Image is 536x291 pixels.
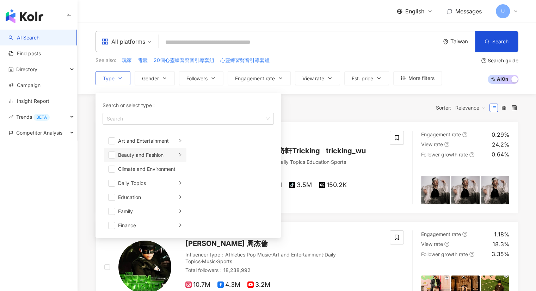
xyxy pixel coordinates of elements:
[185,252,336,265] span: Daily Topics
[6,9,43,23] img: logo
[186,76,208,81] span: Followers
[101,36,145,47] div: All platforms
[228,71,291,85] button: Engagement rate
[481,58,486,63] span: question-circle
[331,159,346,165] span: Sports
[421,251,468,257] span: Follower growth rate
[118,179,177,187] div: Daily Topics
[178,223,182,227] span: right
[185,239,268,248] span: [PERSON_NAME] 周杰倫
[421,151,468,157] span: Follower growth rate
[96,122,518,213] a: KOL Avatar吳奇軒[PERSON_NAME]奇軒Trickingtricking_wuInfluencer type：Art and Entertainment·Daily Topics...
[220,56,270,64] button: 心靈練習聲音引導套組
[492,141,510,148] div: 24.2%
[421,241,443,247] span: View rate
[185,159,382,166] div: Influencer type ：
[492,39,509,44] span: Search
[278,147,320,155] span: 奇軒Tricking
[492,131,510,138] div: 0.29%
[462,232,467,237] span: question-circle
[421,131,461,137] span: Engagement rate
[481,176,510,204] img: post-image
[492,150,510,158] div: 0.64%
[122,56,132,64] button: 玩家
[118,137,177,145] div: Art and Entertainment
[421,141,443,147] span: View rate
[217,281,240,289] span: 4.3M
[178,153,182,157] span: right
[289,181,312,189] span: 3.5M
[118,208,177,215] div: Family
[202,258,216,264] span: Music
[8,34,39,41] a: searchAI Search
[178,138,182,143] span: right
[178,181,182,185] span: right
[185,167,382,174] div: Total followers ： 20,654,376
[319,181,347,189] span: 150.2K
[185,251,382,265] div: Influencer type ：
[247,281,270,289] span: 3.2M
[104,148,186,162] li: Beauty and Fashion
[104,134,186,148] li: Art and Entertainment
[118,151,177,159] div: Beauty and Fashion
[272,252,323,258] span: Art and Entertainment
[8,50,41,57] a: Find posts
[153,56,215,64] button: 20個心靈練習聲音引導套組
[326,147,366,155] span: tricking_wu
[201,258,202,264] span: ·
[245,252,247,258] span: ·
[8,82,41,89] a: Campaign
[455,8,482,15] span: Messages
[488,58,518,63] div: Search guide
[216,258,217,264] span: ·
[33,114,50,121] div: BETA
[444,242,449,247] span: question-circle
[103,101,274,109] div: Search or select type :
[247,252,271,258] span: Pop Music
[96,57,116,64] span: See also:
[137,56,148,64] button: 電競
[305,159,307,165] span: ·
[408,75,435,81] span: More filters
[277,159,305,165] span: Daily Topics
[462,132,467,137] span: question-circle
[104,162,186,176] li: Climate and Environment
[8,114,13,119] span: rise
[271,252,272,258] span: ·
[494,230,510,238] div: 1.18%
[393,71,442,85] button: More filters
[96,71,130,85] button: TypeSearch or select type :SearchArt and EntertainmentBeauty and FashionClimate and EnvironmentDa...
[421,231,461,237] span: Engagement rate
[295,71,340,85] button: View rate
[16,125,62,141] span: Competitor Analysis
[405,7,424,15] span: English
[450,38,475,44] div: Taiwan
[344,71,389,85] button: Est. price
[122,57,132,64] span: 玩家
[8,98,49,105] a: Insight Report
[307,159,329,165] span: Education
[16,61,37,77] span: Directory
[142,76,159,81] span: Gender
[104,190,186,204] li: Education
[104,204,186,218] li: Family
[492,250,510,258] div: 3.35%
[451,176,480,204] img: post-image
[493,240,510,248] div: 18.3%
[501,7,505,15] span: U
[444,142,449,147] span: question-circle
[323,252,325,258] span: ·
[329,159,331,165] span: ·
[421,176,450,204] img: post-image
[436,102,489,113] div: Sorter:
[469,252,474,257] span: question-circle
[178,209,182,213] span: right
[118,165,182,173] div: Climate and Environment
[455,102,486,113] span: Relevance
[118,222,177,229] div: Finance
[154,57,214,64] span: 20個心靈練習聲音引導套組
[118,193,177,201] div: Education
[135,71,175,85] button: Gender
[185,281,210,289] span: 10.7M
[138,57,148,64] span: 電競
